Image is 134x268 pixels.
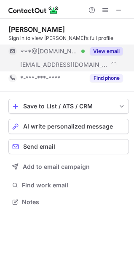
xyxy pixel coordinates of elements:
[22,181,126,189] span: Find work email
[20,61,108,68] span: [EMAIL_ADDRESS][DOMAIN_NAME]
[90,47,123,55] button: Reveal Button
[23,123,113,130] span: AI write personalized message
[8,5,59,15] img: ContactOut v5.3.10
[22,198,126,206] span: Notes
[23,163,90,170] span: Add to email campaign
[8,159,129,174] button: Add to email campaign
[23,103,114,110] div: Save to List / ATS / CRM
[8,25,65,34] div: [PERSON_NAME]
[8,179,129,191] button: Find work email
[8,119,129,134] button: AI write personalized message
[8,139,129,154] button: Send email
[8,99,129,114] button: save-profile-one-click
[8,196,129,208] button: Notes
[90,74,123,82] button: Reveal Button
[20,47,78,55] span: ***@[DOMAIN_NAME]
[23,143,55,150] span: Send email
[8,34,129,42] div: Sign in to view [PERSON_NAME]’s full profile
